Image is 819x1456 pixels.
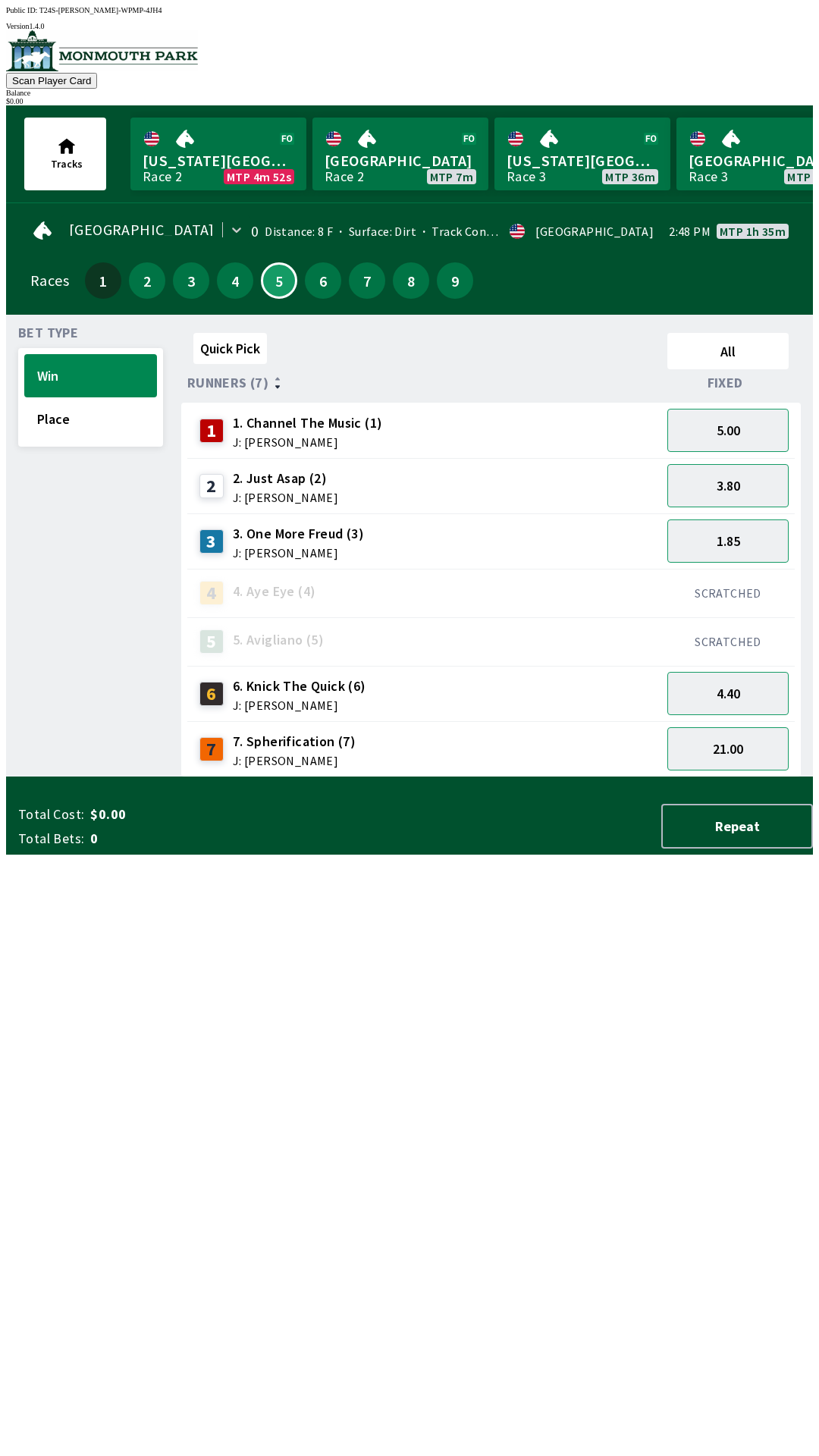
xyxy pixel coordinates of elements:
span: 0 [90,830,329,848]
span: 21.00 [713,740,743,758]
button: Scan Player Card [6,73,97,89]
button: 4.40 [667,672,789,715]
span: [US_STATE][GEOGRAPHIC_DATA] [507,151,658,171]
button: 1 [85,262,121,299]
div: 1 [199,419,224,443]
span: T24S-[PERSON_NAME]-WPMP-4JH4 [39,6,162,14]
span: 1 [89,275,118,286]
div: 4 [199,581,224,605]
button: 5.00 [667,409,789,452]
span: 2. Just Asap (2) [233,469,338,488]
span: 7 [353,275,381,286]
span: Win [37,367,144,384]
button: 21.00 [667,727,789,770]
span: 8 [397,275,425,286]
span: 1.85 [717,532,740,550]
div: 0 [251,225,259,237]
a: [US_STATE][GEOGRAPHIC_DATA]Race 3MTP 36m [494,118,670,190]
span: J: [PERSON_NAME] [233,547,364,559]
span: 4. Aye Eye (4) [233,582,316,601]
span: Fixed [708,377,743,389]
span: Quick Pick [200,340,260,357]
button: 5 [261,262,297,299]
div: [GEOGRAPHIC_DATA] [535,225,654,237]
button: 7 [349,262,385,299]
span: Track Condition: Firm [416,224,550,239]
span: [GEOGRAPHIC_DATA] [325,151,476,171]
span: 9 [441,275,469,286]
span: 7. Spherification (7) [233,732,356,752]
span: Place [37,410,144,428]
span: J: [PERSON_NAME] [233,491,338,504]
button: 8 [393,262,429,299]
span: Surface: Dirt [333,224,416,239]
div: Fixed [661,375,795,391]
span: 3 [177,275,206,286]
span: Repeat [675,817,799,835]
span: MTP 7m [430,171,473,183]
div: Race 3 [689,171,728,183]
span: 4.40 [717,685,740,702]
span: 5 [266,277,292,284]
div: 6 [199,682,224,706]
span: 5.00 [717,422,740,439]
span: Total Cost: [18,805,84,824]
span: Bet Type [18,327,78,339]
span: Distance: 8 F [265,224,333,239]
a: [US_STATE][GEOGRAPHIC_DATA]Race 2MTP 4m 52s [130,118,306,190]
div: Runners (7) [187,375,661,391]
img: venue logo [6,30,198,71]
a: [GEOGRAPHIC_DATA]Race 2MTP 7m [312,118,488,190]
button: 2 [129,262,165,299]
span: 4 [221,275,249,286]
button: Repeat [661,804,813,849]
span: 5. Avigliano (5) [233,630,324,650]
span: $0.00 [90,805,329,824]
span: 2 [133,275,162,286]
button: Win [24,354,157,397]
div: Race 2 [143,171,182,183]
span: 6 [309,275,337,286]
div: 2 [199,474,224,498]
div: 5 [199,629,224,654]
span: Runners (7) [187,377,268,389]
span: [US_STATE][GEOGRAPHIC_DATA] [143,151,294,171]
span: J: [PERSON_NAME] [233,755,356,767]
button: Place [24,397,157,441]
span: J: [PERSON_NAME] [233,436,383,448]
button: All [667,333,789,369]
span: 1. Channel The Music (1) [233,413,383,433]
div: Races [30,275,69,287]
span: MTP 1h 35m [720,225,786,237]
div: Balance [6,89,813,97]
span: MTP 4m 52s [227,171,291,183]
span: [GEOGRAPHIC_DATA] [69,224,215,236]
span: Total Bets: [18,830,84,848]
button: Quick Pick [193,333,267,364]
span: 2:48 PM [669,225,711,237]
span: J: [PERSON_NAME] [233,699,366,711]
div: Public ID: [6,6,813,14]
span: 3. One More Freud (3) [233,524,364,544]
div: 3 [199,529,224,554]
div: $ 0.00 [6,97,813,105]
div: Version 1.4.0 [6,22,813,30]
div: SCRATCHED [667,634,789,649]
button: 3.80 [667,464,789,507]
button: 6 [305,262,341,299]
button: Tracks [24,118,106,190]
span: Tracks [51,157,83,171]
span: MTP 36m [605,171,655,183]
button: 1.85 [667,519,789,563]
button: 9 [437,262,473,299]
div: 7 [199,737,224,761]
span: All [674,343,782,360]
span: 3.80 [717,477,740,494]
button: 3 [173,262,209,299]
button: 4 [217,262,253,299]
div: Race 3 [507,171,546,183]
div: Race 2 [325,171,364,183]
span: 6. Knick The Quick (6) [233,676,366,696]
div: SCRATCHED [667,585,789,601]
